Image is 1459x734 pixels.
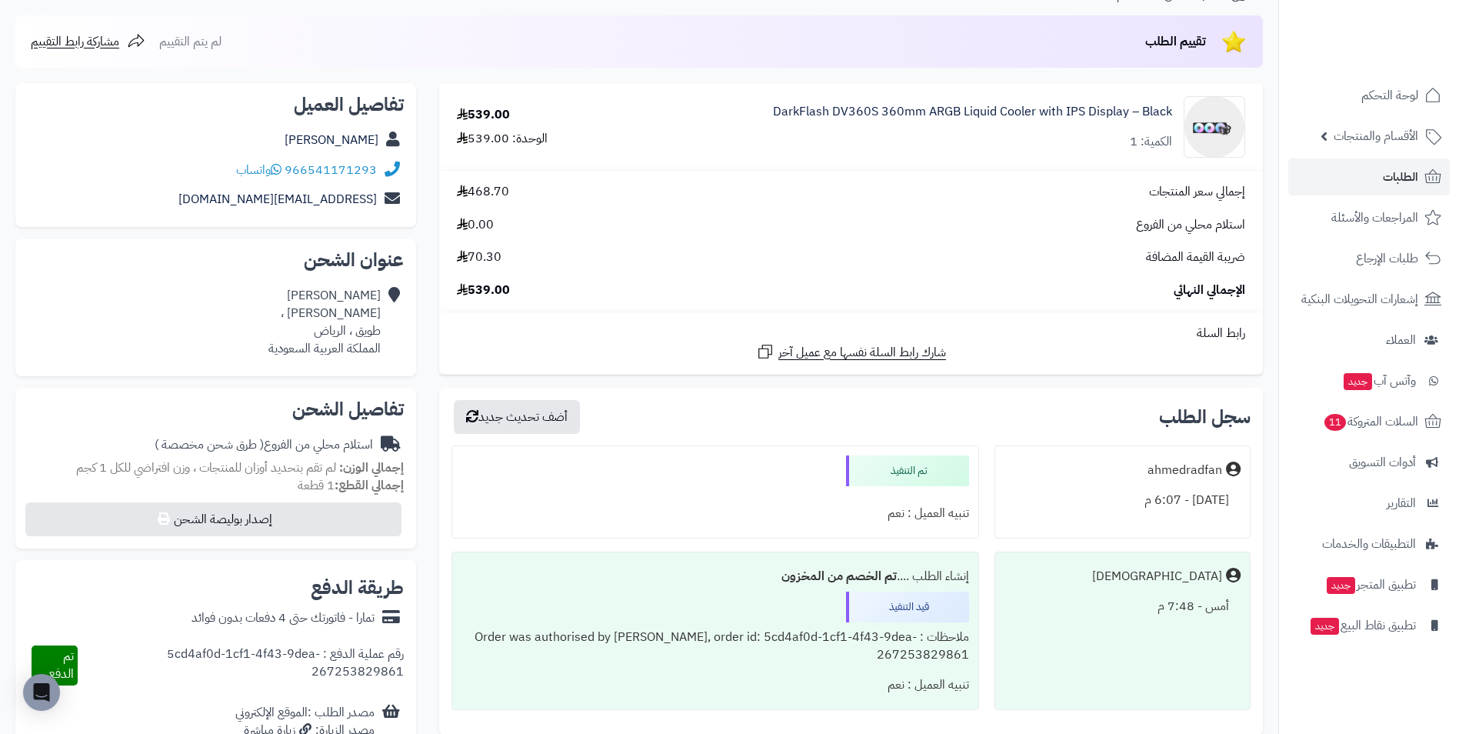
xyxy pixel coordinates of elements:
[311,579,404,597] h2: طريقة الدفع
[461,670,969,700] div: تنبيه العميل : نعم
[1349,452,1416,473] span: أدوات التسويق
[778,344,946,362] span: شارك رابط السلة نفسها مع عميل آخر
[178,190,377,209] a: [EMAIL_ADDRESS][DOMAIN_NAME]
[1383,166,1418,188] span: الطلبات
[1159,408,1251,426] h3: سجل الطلب
[1323,411,1418,432] span: السلات المتروكة
[756,342,946,362] a: شارك رابط السلة نفسها مع عميل آخر
[457,130,548,148] div: الوحدة: 539.00
[1288,322,1450,359] a: العملاء
[76,459,336,477] span: لم تقم بتحديد أوزان للمنتجات ، وزن افتراضي للكل 1 كجم
[31,32,145,51] a: مشاركة رابط التقييم
[457,282,510,299] span: 539.00
[1309,615,1416,636] span: تطبيق نقاط البيع
[1174,282,1245,299] span: الإجمالي النهائي
[1004,592,1241,622] div: أمس - 7:48 م
[1288,199,1450,236] a: المراجعات والأسئلة
[1325,574,1416,596] span: تطبيق المتجر
[461,499,969,529] div: تنبيه العميل : نعم
[454,400,580,434] button: أضف تحديث جديد
[1130,133,1172,151] div: الكمية: 1
[457,183,509,201] span: 468.70
[1334,125,1418,147] span: الأقسام والمنتجات
[461,622,969,670] div: ملاحظات : Order was authorised by [PERSON_NAME], order id: 5cd4af0d-1cf1-4f43-9dea-267253829861
[1288,607,1450,644] a: تطبيق نقاط البيعجديد
[1148,462,1222,479] div: ahmedradfan
[1149,183,1245,201] span: إجمالي سعر المنتجات
[1342,370,1416,392] span: وآتس آب
[1288,281,1450,318] a: إشعارات التحويلات البنكية
[339,459,404,477] strong: إجمالي الوزن:
[28,95,404,114] h2: تفاصيل العميل
[28,400,404,419] h2: تفاصيل الشحن
[1146,249,1245,266] span: ضريبة القيمة المضافة
[1092,568,1222,586] div: [DEMOGRAPHIC_DATA]
[1004,485,1241,515] div: [DATE] - 6:07 م
[1288,158,1450,195] a: الطلبات
[457,106,510,124] div: 539.00
[1288,444,1450,481] a: أدوات التسويق
[335,476,404,495] strong: إجمالي القطع:
[457,249,501,266] span: 70.30
[1324,414,1346,431] span: 11
[159,32,222,51] span: لم يتم التقييم
[28,251,404,269] h2: عنوان الشحن
[781,567,897,586] b: تم الخصم من المخزون
[1311,618,1339,635] span: جديد
[1288,525,1450,562] a: التطبيقات والخدمات
[23,674,60,711] div: Open Intercom Messenger
[1386,329,1416,351] span: العملاء
[1361,85,1418,106] span: لوحة التحكم
[1288,362,1450,399] a: وآتس آبجديد
[285,131,378,149] a: [PERSON_NAME]
[846,455,969,486] div: تم التنفيذ
[1288,403,1450,440] a: السلات المتروكة11
[1327,577,1355,594] span: جديد
[1288,566,1450,603] a: تطبيق المتجرجديد
[461,562,969,592] div: إنشاء الطلب ....
[1354,42,1444,74] img: logo-2.png
[78,646,403,686] div: رقم عملية الدفع : 5cd4af0d-1cf1-4f43-9dea-267253829861
[48,647,74,683] span: تم الدفع
[1387,492,1416,514] span: التقارير
[1288,77,1450,114] a: لوحة التحكم
[1184,96,1244,158] img: 1749928676-202408270021892-90x90.png
[1288,485,1450,522] a: التقارير
[236,161,281,179] a: واتساب
[31,32,119,51] span: مشاركة رابط التقييم
[1322,533,1416,555] span: التطبيقات والخدمات
[298,476,404,495] small: 1 قطعة
[192,609,375,627] div: تمارا - فاتورتك حتى 4 دفعات بدون فوائد
[1145,32,1206,51] span: تقييم الطلب
[155,436,373,454] div: استلام محلي من الفروع
[268,287,381,357] div: [PERSON_NAME] [PERSON_NAME] ، طويق ، الرياض المملكة العربية السعودية
[25,502,401,536] button: إصدار بوليصة الشحن
[1301,289,1418,310] span: إشعارات التحويلات البنكية
[1356,248,1418,269] span: طلبات الإرجاع
[1136,216,1245,234] span: استلام محلي من الفروع
[1331,207,1418,229] span: المراجعات والأسئلة
[773,103,1172,121] a: DarkFlash DV360S 360mm ARGB Liquid Cooler with IPS Display – Black
[1344,373,1372,390] span: جديد
[155,435,264,454] span: ( طرق شحن مخصصة )
[1288,240,1450,277] a: طلبات الإرجاع
[846,592,969,622] div: قيد التنفيذ
[457,216,494,234] span: 0.00
[285,161,377,179] a: 966541171293
[445,325,1257,342] div: رابط السلة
